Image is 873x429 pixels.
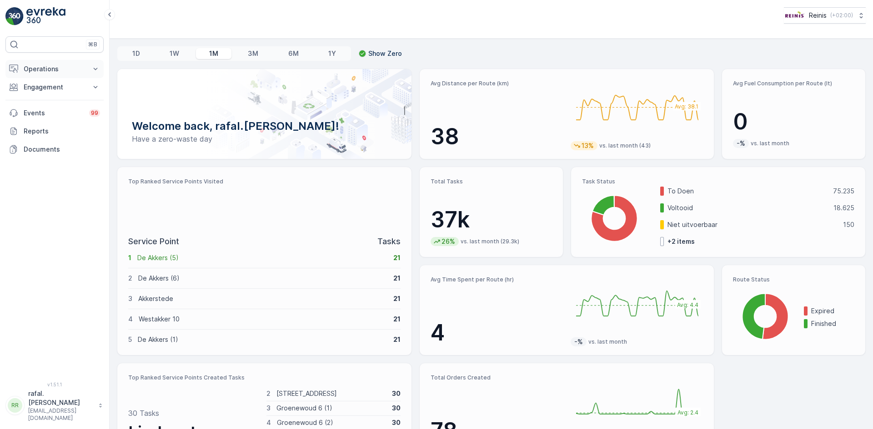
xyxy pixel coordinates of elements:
p: Reports [24,127,100,136]
p: 99 [91,109,98,117]
p: -% [573,337,584,346]
p: vs. last month (29.3k) [461,238,519,245]
p: De Akkers (1) [138,335,387,344]
p: 37k [431,206,552,233]
p: 2 [266,389,271,398]
p: Finished [811,319,854,328]
p: ( +02:00 ) [830,12,853,19]
p: Avg Distance per Route (km) [431,80,563,87]
p: 3 [266,404,271,413]
p: 13% [581,141,595,150]
img: logo_light-DOdMpM7g.png [26,7,65,25]
p: 1Y [328,49,336,58]
p: 21 [393,274,401,283]
p: 30 [392,404,401,413]
button: Operations [5,60,104,78]
p: Niet uitvoerbaar [667,220,837,229]
p: Welcome back, rafal.[PERSON_NAME]! [132,119,397,133]
p: De Akkers (6) [138,274,387,283]
p: Voltooid [667,203,828,212]
p: 4 [128,315,133,324]
p: Groenewoud 6 (1) [276,404,386,413]
p: Westakker 10 [139,315,387,324]
p: 6M [288,49,299,58]
p: 26% [441,237,456,246]
p: Show Zero [368,49,402,58]
p: 4 [431,319,563,346]
p: 3M [248,49,258,58]
img: Reinis-Logo-Vrijstaand_Tekengebied-1-copy2_aBO4n7j.png [784,10,805,20]
button: Reinis(+02:00) [784,7,866,24]
p: 0 [733,108,854,135]
p: Service Point [128,235,179,248]
p: Groenewoud 6 (2) [277,418,386,427]
p: 18.625 [833,203,854,212]
p: Route Status [733,276,854,283]
p: Top Ranked Service Points Created Tasks [128,374,401,381]
a: Documents [5,140,104,158]
p: Have a zero-waste day [132,133,397,144]
p: Expired [811,306,854,316]
p: Engagement [24,83,85,92]
p: Operations [24,64,85,74]
p: To Doen [667,187,827,196]
p: 1M [209,49,218,58]
button: Engagement [5,78,104,96]
p: 21 [393,253,401,262]
p: 30 Tasks [128,408,159,419]
p: 1 [128,253,131,262]
div: RR [8,398,22,413]
a: Reports [5,122,104,140]
p: 1W [170,49,179,58]
p: Avg Time Spent per Route (hr) [431,276,563,283]
p: Events [24,108,84,118]
p: [STREET_ADDRESS] [276,389,386,398]
img: logo [5,7,24,25]
p: vs. last month [751,140,789,147]
p: Task Status [582,178,854,185]
a: Events99 [5,104,104,122]
p: 5 [128,335,132,344]
p: 21 [393,315,401,324]
p: Akkerstede [138,294,387,303]
span: v 1.51.1 [5,382,104,387]
p: Total Orders Created [431,374,563,381]
p: 21 [393,294,401,303]
p: 1D [132,49,140,58]
p: + 2 items [667,237,695,246]
p: 38 [431,123,563,150]
p: Avg Fuel Consumption per Route (lt) [733,80,854,87]
p: De Akkers (5) [137,253,387,262]
p: 30 [392,418,401,427]
p: vs. last month [588,338,627,345]
p: 4 [266,418,271,427]
p: Documents [24,145,100,154]
p: 30 [392,389,401,398]
p: vs. last month (43) [599,142,651,149]
p: 21 [393,335,401,344]
p: 3 [128,294,132,303]
p: Total Tasks [431,178,552,185]
p: -% [736,139,746,148]
p: 75.235 [833,187,854,196]
p: rafal.[PERSON_NAME] [28,389,94,407]
p: 2 [128,274,132,283]
p: Top Ranked Service Points Visited [128,178,401,185]
p: ⌘B [88,41,97,48]
p: Reinis [809,11,827,20]
p: [EMAIL_ADDRESS][DOMAIN_NAME] [28,407,94,422]
button: RRrafal.[PERSON_NAME][EMAIL_ADDRESS][DOMAIN_NAME] [5,389,104,422]
p: Tasks [377,235,401,248]
p: 150 [843,220,854,229]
